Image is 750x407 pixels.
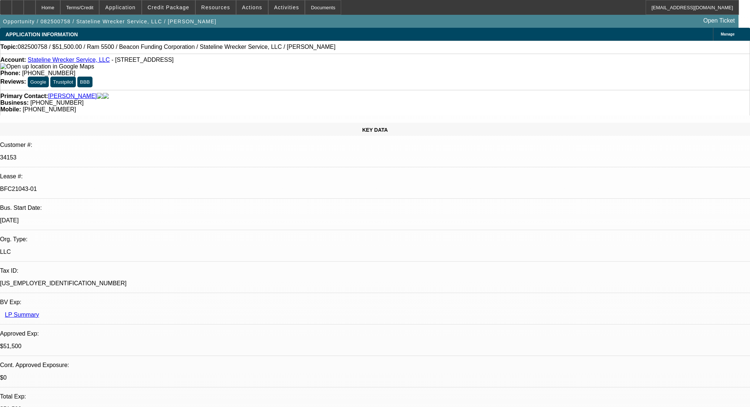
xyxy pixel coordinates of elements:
img: facebook-icon.png [97,93,103,100]
strong: Reviews: [0,78,26,85]
span: KEY DATA [362,127,388,133]
strong: Primary Contact: [0,93,48,100]
span: Credit Package [148,4,189,10]
strong: Business: [0,100,28,106]
img: Open up location in Google Maps [0,63,94,70]
a: Stateline Wrecker Service, LLC [28,57,110,63]
span: Manage [721,32,734,36]
span: [PHONE_NUMBER] [30,100,84,106]
span: 082500758 / $51,500.00 / Ram 5500 / Beacon Funding Corporation / Stateline Wrecker Service, LLC /... [18,44,336,50]
button: Trustpilot [50,77,75,87]
a: View Google Maps [0,63,94,70]
strong: Mobile: [0,106,21,112]
strong: Account: [0,57,26,63]
a: LP Summary [5,312,39,318]
button: Activities [269,0,305,14]
span: APPLICATION INFORMATION [6,31,78,37]
a: [PERSON_NAME] [48,93,97,100]
strong: Phone: [0,70,20,76]
span: Application [105,4,135,10]
span: Activities [274,4,299,10]
img: linkedin-icon.png [103,93,109,100]
span: [PHONE_NUMBER] [22,70,75,76]
button: Actions [236,0,268,14]
button: Credit Package [142,0,195,14]
button: Application [100,0,141,14]
span: Actions [242,4,262,10]
strong: Topic: [0,44,18,50]
a: Open Ticket [700,14,738,27]
button: Resources [196,0,236,14]
button: BBB [77,77,93,87]
span: Opportunity / 082500758 / Stateline Wrecker Service, LLC / [PERSON_NAME] [3,18,216,24]
span: - [STREET_ADDRESS] [111,57,174,63]
button: Google [28,77,49,87]
span: Resources [201,4,230,10]
span: [PHONE_NUMBER] [23,106,76,112]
